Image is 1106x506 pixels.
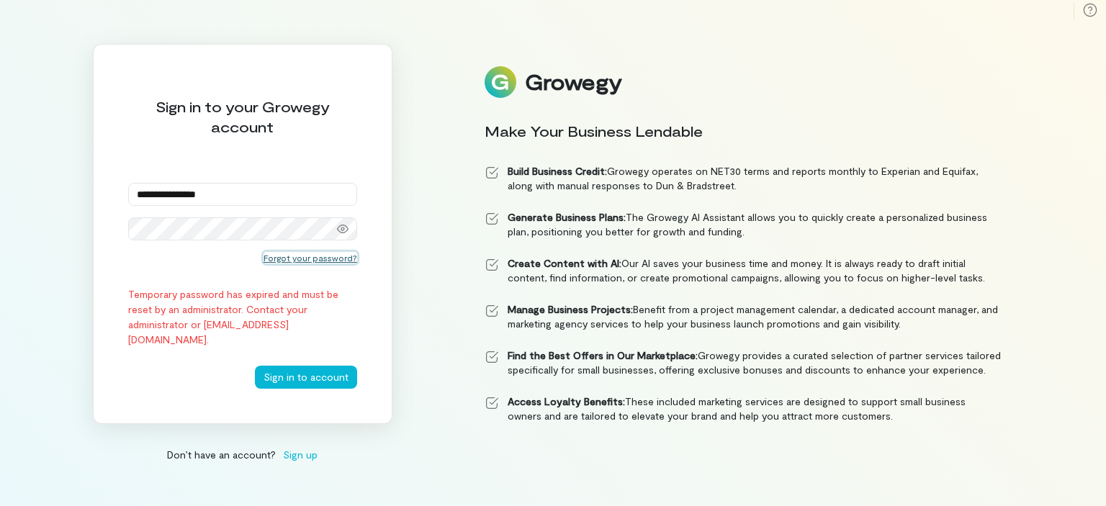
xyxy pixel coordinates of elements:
li: These included marketing services are designed to support small business owners and are tailored ... [485,394,1002,423]
strong: Access Loyalty Benefits: [508,395,625,407]
li: Growegy provides a curated selection of partner services tailored specifically for small business... [485,348,1002,377]
li: Growegy operates on NET30 terms and reports monthly to Experian and Equifax, along with manual re... [485,164,1002,193]
li: Benefit from a project management calendar, a dedicated account manager, and marketing agency ser... [485,302,1002,331]
strong: Generate Business Plans: [508,211,626,223]
strong: Create Content with AI: [508,257,621,269]
strong: Build Business Credit: [508,165,607,177]
li: Our AI saves your business time and money. It is always ready to draft initial content, find info... [485,256,1002,285]
strong: Manage Business Projects: [508,303,633,315]
li: The Growegy AI Assistant allows you to quickly create a personalized business plan, positioning y... [485,210,1002,239]
div: Temporary password has expired and must be reset by an administrator. Contact your administrator ... [128,286,357,347]
strong: Find the Best Offers in Our Marketplace: [508,349,698,361]
button: Sign in to account [255,366,357,389]
div: Sign in to your Growegy account [128,96,357,137]
div: Don’t have an account? [93,447,392,462]
button: Forgot your password? [264,252,357,263]
div: Make Your Business Lendable [485,121,1002,141]
img: Logo [485,66,516,98]
div: Growegy [525,70,621,94]
span: Sign up [283,447,318,462]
